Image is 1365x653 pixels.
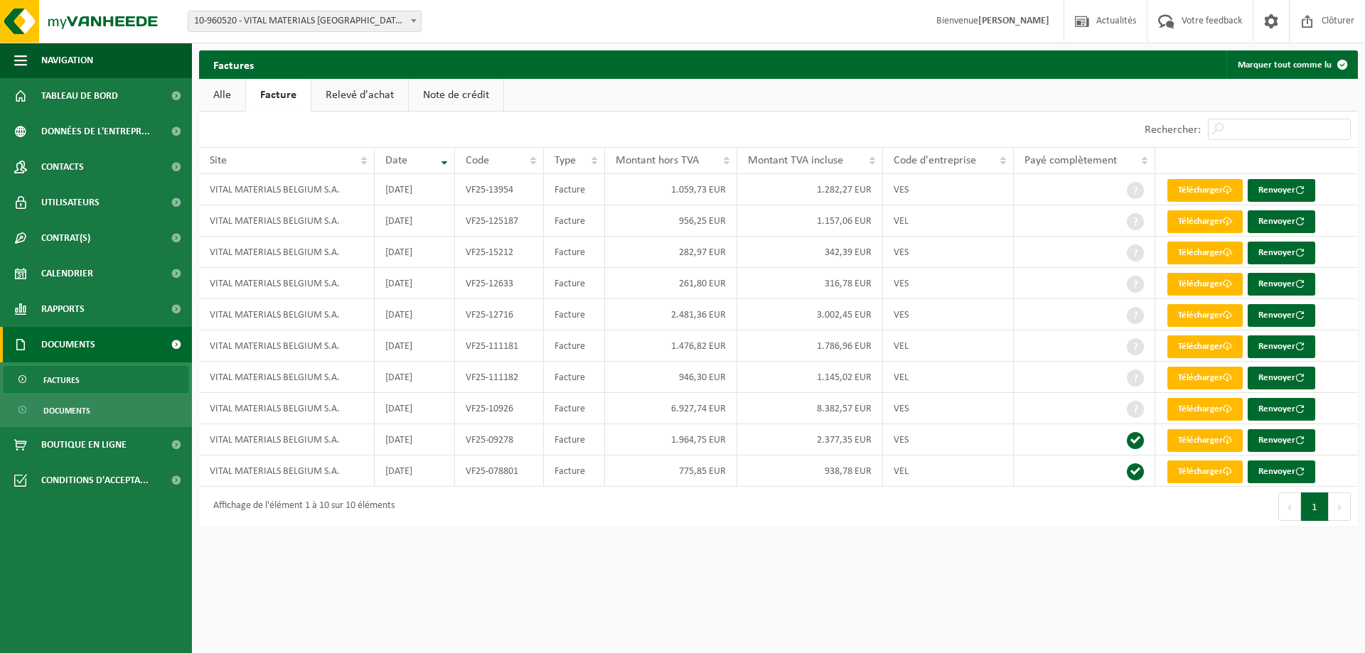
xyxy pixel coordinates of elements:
[455,362,544,393] td: VF25-111182
[1248,429,1315,452] button: Renvoyer
[41,185,100,220] span: Utilisateurs
[978,16,1049,26] strong: [PERSON_NAME]
[199,174,375,205] td: VITAL MATERIALS BELGIUM S.A.
[883,268,1014,299] td: VES
[883,205,1014,237] td: VEL
[455,455,544,487] td: VF25-078801
[1248,273,1315,296] button: Renvoyer
[455,237,544,268] td: VF25-15212
[199,393,375,424] td: VITAL MATERIALS BELGIUM S.A.
[41,256,93,291] span: Calendrier
[544,330,605,362] td: Facture
[737,268,884,299] td: 316,78 EUR
[455,330,544,362] td: VF25-111181
[1024,155,1117,166] span: Payé complètement
[1167,429,1243,452] a: Télécharger
[41,291,85,327] span: Rapports
[883,237,1014,268] td: VES
[41,114,150,149] span: Données de l'entrepr...
[455,393,544,424] td: VF25-10926
[737,299,884,330] td: 3.002,45 EUR
[605,424,737,455] td: 1.964,75 EUR
[188,11,422,32] span: 10-960520 - VITAL MATERIALS BELGIUM S.A. - TILLY
[385,155,407,166] span: Date
[375,424,455,455] td: [DATE]
[605,393,737,424] td: 6.927,74 EUR
[455,268,544,299] td: VF25-12633
[544,393,605,424] td: Facture
[311,79,408,112] a: Relevé d'achat
[544,237,605,268] td: Facture
[1278,492,1301,521] button: Previous
[555,155,576,166] span: Type
[1167,460,1243,483] a: Télécharger
[1167,210,1243,233] a: Télécharger
[1248,367,1315,389] button: Renvoyer
[206,494,395,519] div: Affichage de l'élément 1 à 10 sur 10 éléments
[41,327,95,362] span: Documents
[43,397,90,424] span: Documents
[1248,304,1315,327] button: Renvoyer
[455,205,544,237] td: VF25-125187
[41,43,93,78] span: Navigation
[737,205,884,237] td: 1.157,06 EUR
[409,79,503,112] a: Note de crédit
[4,396,188,423] a: Documents
[1301,492,1329,521] button: 1
[883,362,1014,393] td: VEL
[1167,273,1243,296] a: Télécharger
[1145,124,1201,136] label: Rechercher:
[748,155,843,166] span: Montant TVA incluse
[1167,304,1243,327] a: Télécharger
[199,237,375,268] td: VITAL MATERIALS BELGIUM S.A.
[375,393,455,424] td: [DATE]
[1167,398,1243,421] a: Télécharger
[605,174,737,205] td: 1.059,73 EUR
[375,330,455,362] td: [DATE]
[1329,492,1351,521] button: Next
[199,362,375,393] td: VITAL MATERIALS BELGIUM S.A.
[737,174,884,205] td: 1.282,27 EUR
[43,367,80,394] span: Factures
[246,79,311,112] a: Facture
[199,455,375,487] td: VITAL MATERIALS BELGIUM S.A.
[1167,335,1243,358] a: Télécharger
[737,455,884,487] td: 938,78 EUR
[737,237,884,268] td: 342,39 EUR
[199,79,245,112] a: Alle
[375,205,455,237] td: [DATE]
[544,205,605,237] td: Facture
[605,299,737,330] td: 2.481,36 EUR
[544,424,605,455] td: Facture
[1248,242,1315,264] button: Renvoyer
[616,155,699,166] span: Montant hors TVA
[605,362,737,393] td: 946,30 EUR
[544,455,605,487] td: Facture
[883,330,1014,362] td: VEL
[455,424,544,455] td: VF25-09278
[455,174,544,205] td: VF25-13954
[1248,460,1315,483] button: Renvoyer
[466,155,489,166] span: Code
[883,393,1014,424] td: VES
[605,330,737,362] td: 1.476,82 EUR
[41,149,84,185] span: Contacts
[375,455,455,487] td: [DATE]
[375,174,455,205] td: [DATE]
[883,424,1014,455] td: VES
[199,330,375,362] td: VITAL MATERIALS BELGIUM S.A.
[199,205,375,237] td: VITAL MATERIALS BELGIUM S.A.
[455,299,544,330] td: VF25-12716
[605,205,737,237] td: 956,25 EUR
[1248,210,1315,233] button: Renvoyer
[883,455,1014,487] td: VEL
[1226,50,1356,79] button: Marquer tout comme lu
[188,11,421,31] span: 10-960520 - VITAL MATERIALS BELGIUM S.A. - TILLY
[883,174,1014,205] td: VES
[737,393,884,424] td: 8.382,57 EUR
[375,268,455,299] td: [DATE]
[1167,242,1243,264] a: Télécharger
[375,362,455,393] td: [DATE]
[199,268,375,299] td: VITAL MATERIALS BELGIUM S.A.
[375,299,455,330] td: [DATE]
